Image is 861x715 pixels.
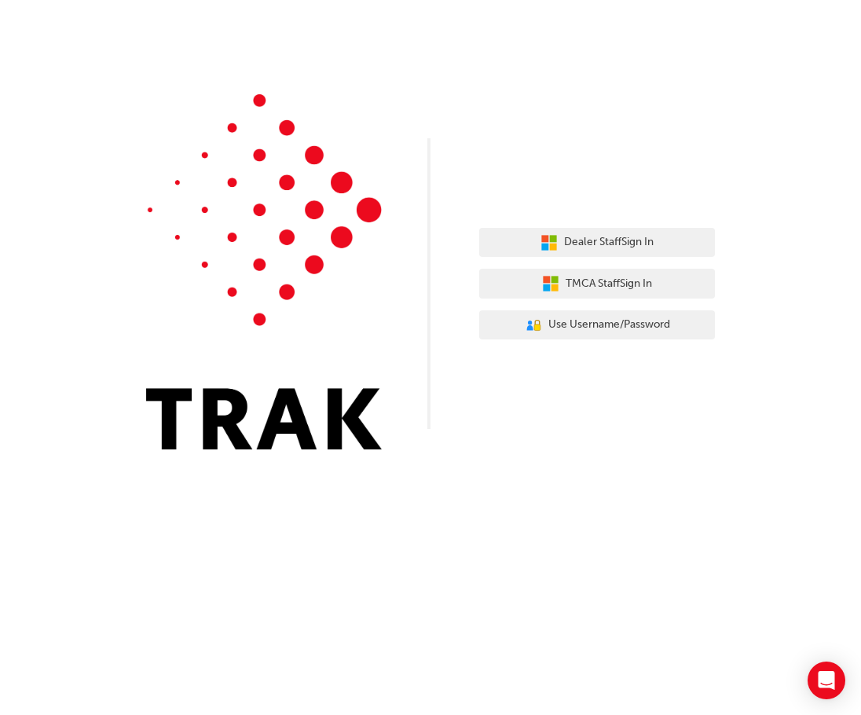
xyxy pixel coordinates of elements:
[146,94,382,449] img: Trak
[479,310,715,340] button: Use Username/Password
[479,228,715,258] button: Dealer StaffSign In
[566,275,652,293] span: TMCA Staff Sign In
[479,269,715,299] button: TMCA StaffSign In
[548,316,670,334] span: Use Username/Password
[564,233,654,251] span: Dealer Staff Sign In
[808,662,845,699] div: Open Intercom Messenger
